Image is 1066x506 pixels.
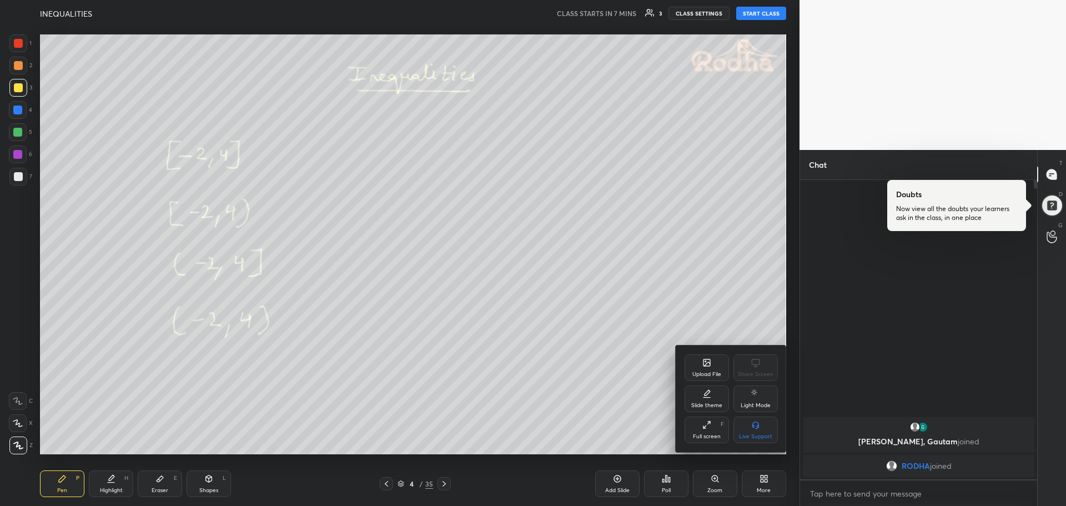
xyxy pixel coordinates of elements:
div: Slide theme [691,403,722,408]
div: Light Mode [741,403,771,408]
div: Full screen [693,434,721,439]
div: F [721,422,724,427]
div: Live Support [739,434,772,439]
div: Upload File [692,372,721,377]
